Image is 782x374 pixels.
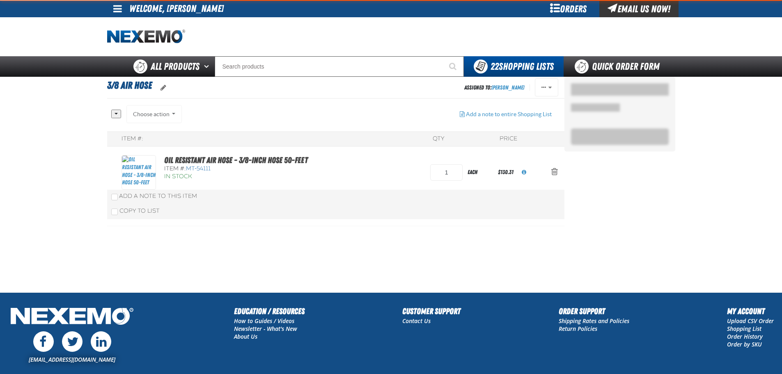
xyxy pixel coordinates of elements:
input: Search [215,56,464,77]
span: All Products [151,59,200,74]
button: View All Prices for MT-54111 [515,163,533,181]
a: Contact Us [402,317,431,325]
span: 3/8 air hose [107,80,152,91]
img: Nexemo Logo [8,305,136,329]
a: [PERSON_NAME] [491,84,525,91]
button: You have 22 Shopping Lists. Open to view details [464,56,564,77]
a: Return Policies [559,325,597,333]
div: Item #: [122,135,143,143]
label: Copy To List [111,207,160,214]
button: Actions of 3/8 air hose [535,78,558,96]
div: QTY [433,135,444,143]
a: Home [107,30,185,44]
a: Shopping List [727,325,761,333]
strong: 22 [491,61,499,72]
a: Order History [727,333,763,340]
a: Oil Resistant Air Hose - 3/8-inch Hose 50-Feet [164,155,308,165]
div: each [463,163,496,181]
span: $130.31 [498,169,514,175]
input: Add a Note to This Item [111,194,118,200]
button: Action Remove Oil Resistant Air Hose - 3/8-inch Hose 50-Feet from 3/8 air hose [545,163,564,181]
h2: My Account [727,305,774,317]
h2: Customer Support [402,305,461,317]
a: Shipping Rates and Policies [559,317,629,325]
button: Start Searching [443,56,464,77]
a: Newsletter - What's New [234,325,297,333]
span: Shopping Lists [491,61,554,72]
a: [EMAIL_ADDRESS][DOMAIN_NAME] [29,356,115,363]
a: Upload CSV Order [727,317,774,325]
input: Copy To List [111,209,118,215]
button: Add a note to entire Shopping List [453,105,558,123]
button: oro.shoppinglist.label.edit.tooltip [154,79,173,97]
h2: Education / Resources [234,305,305,317]
a: How to Guides / Videos [234,317,294,325]
img: Nexemo logo [107,30,185,44]
a: Order by SKU [727,340,762,348]
h2: Order Support [559,305,629,317]
input: Product Quantity [430,164,463,181]
a: About Us [234,333,257,340]
div: Item #: [164,165,319,173]
div: Price [500,135,517,143]
span: MT-54111 [186,165,211,172]
div: In Stock [164,173,319,181]
div: Assigned To: [464,82,525,93]
button: Open All Products pages [201,56,215,77]
span: Add a Note to This Item [119,193,197,200]
a: Quick Order Form [564,56,675,77]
